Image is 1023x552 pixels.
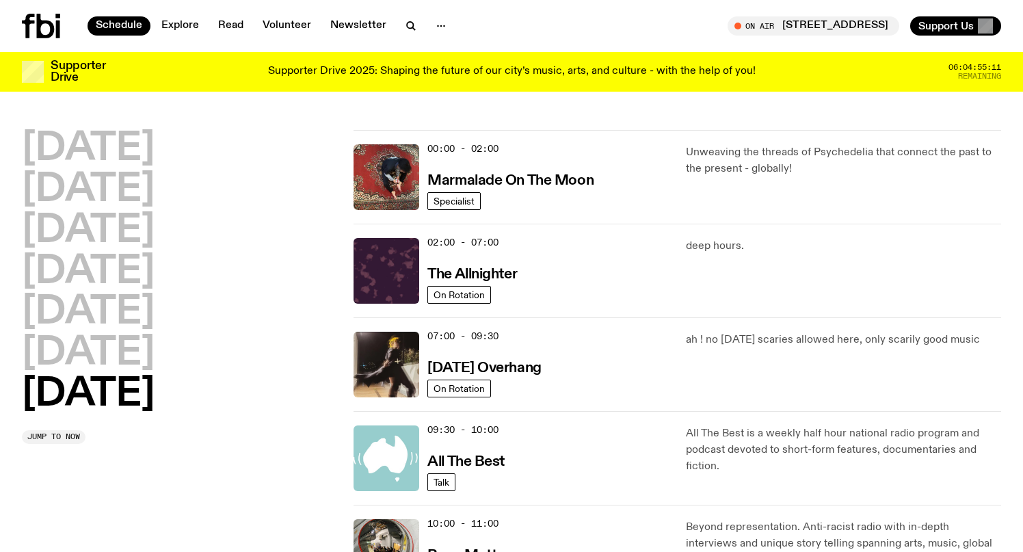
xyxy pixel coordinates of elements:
[434,196,475,206] span: Specialist
[22,376,155,414] button: [DATE]
[427,423,499,436] span: 09:30 - 10:00
[22,130,155,168] button: [DATE]
[210,16,252,36] a: Read
[427,174,594,188] h3: Marmalade On The Moon
[88,16,150,36] a: Schedule
[427,380,491,397] a: On Rotation
[254,16,319,36] a: Volunteer
[427,358,541,376] a: [DATE] Overhang
[22,253,155,291] button: [DATE]
[22,212,155,250] button: [DATE]
[322,16,395,36] a: Newsletter
[686,332,1001,348] p: ah ! no [DATE] scaries allowed here, only scarily good music
[948,64,1001,71] span: 06:04:55:11
[427,265,517,282] a: The Allnighter
[268,66,756,78] p: Supporter Drive 2025: Shaping the future of our city’s music, arts, and culture - with the help o...
[434,289,485,300] span: On Rotation
[910,16,1001,36] button: Support Us
[22,334,155,373] button: [DATE]
[427,192,481,210] a: Specialist
[354,144,419,210] img: Tommy - Persian Rug
[434,477,449,487] span: Talk
[427,361,541,376] h3: [DATE] Overhang
[427,236,499,249] span: 02:00 - 07:00
[427,330,499,343] span: 07:00 - 09:30
[427,517,499,530] span: 10:00 - 11:00
[22,430,85,444] button: Jump to now
[434,383,485,393] span: On Rotation
[427,473,455,491] a: Talk
[427,142,499,155] span: 00:00 - 02:00
[22,171,155,209] button: [DATE]
[427,286,491,304] a: On Rotation
[27,433,80,441] span: Jump to now
[427,455,505,469] h3: All The Best
[686,425,1001,475] p: All The Best is a weekly half hour national radio program and podcast devoted to short-form featu...
[427,267,517,282] h3: The Allnighter
[686,144,1001,177] p: Unweaving the threads of Psychedelia that connect the past to the present - globally!
[686,238,1001,254] p: deep hours.
[918,20,974,32] span: Support Us
[51,60,105,83] h3: Supporter Drive
[958,73,1001,80] span: Remaining
[427,452,505,469] a: All The Best
[728,16,899,36] button: On Air[STREET_ADDRESS]
[153,16,207,36] a: Explore
[22,293,155,332] button: [DATE]
[427,171,594,188] a: Marmalade On The Moon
